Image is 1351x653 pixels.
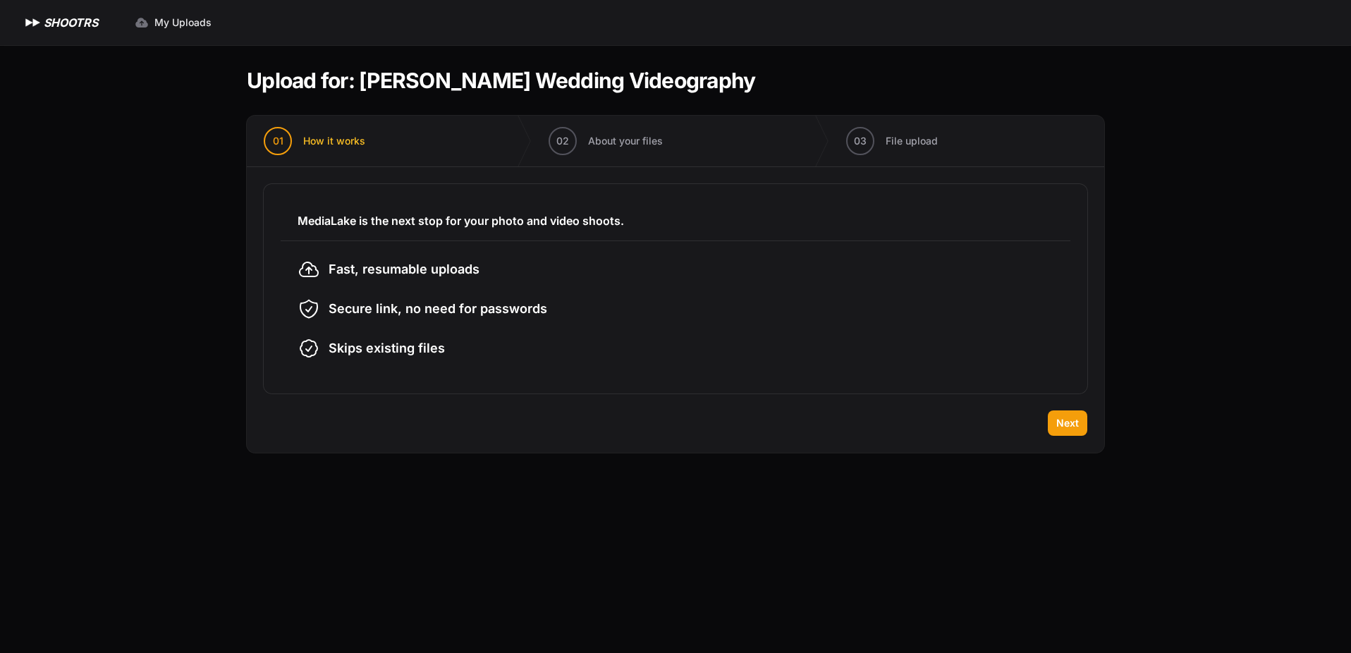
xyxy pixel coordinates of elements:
span: About your files [588,134,663,148]
button: 02 About your files [532,116,680,166]
span: Fast, resumable uploads [329,260,479,279]
span: File upload [886,134,938,148]
span: Skips existing files [329,338,445,358]
span: My Uploads [154,16,212,30]
button: 01 How it works [247,116,382,166]
h1: SHOOTRS [44,14,98,31]
span: How it works [303,134,365,148]
a: SHOOTRS SHOOTRS [23,14,98,31]
span: 02 [556,134,569,148]
img: SHOOTRS [23,14,44,31]
button: 03 File upload [829,116,955,166]
h3: MediaLake is the next stop for your photo and video shoots. [298,212,1053,229]
h1: Upload for: [PERSON_NAME] Wedding Videography [247,68,755,93]
span: Secure link, no need for passwords [329,299,547,319]
a: My Uploads [126,10,220,35]
button: Next [1048,410,1087,436]
span: Next [1056,416,1079,430]
span: 03 [854,134,867,148]
span: 01 [273,134,283,148]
